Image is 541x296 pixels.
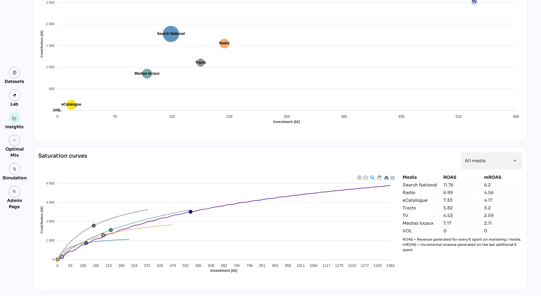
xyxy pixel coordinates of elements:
[46,0,54,4] tspan: 2 500
[118,264,125,268] tspan: 266
[170,264,176,268] tspan: 479
[444,189,482,196] div: 6.99
[46,200,54,204] tspan: 3 000
[444,228,482,234] div: 0
[13,70,17,75] img: data.svg
[2,175,27,181] div: Simulation
[403,182,441,188] div: Search National
[456,114,462,119] tspan: 532
[361,264,369,268] tspan: 1277
[341,114,347,119] tspan: 380
[322,264,331,268] tspan: 1117
[363,175,367,179] div: Zoom Out
[46,22,54,26] tspan: 2 000
[195,264,201,268] tspan: 585
[384,175,389,180] div: Reset Zoom
[484,212,523,219] div: 2.59
[484,205,523,211] div: 3.2
[53,257,54,261] tspan: 0
[348,264,356,268] tspan: 1224
[131,264,137,268] tspan: 319
[484,197,523,203] div: 4.17
[335,264,344,268] tspan: 1170
[46,44,54,47] tspan: 1 500
[403,212,441,219] div: TV
[13,138,17,143] i: grain
[285,264,291,268] tspan: 958
[144,264,150,268] tspan: 372
[259,264,265,268] tspan: 851
[2,197,27,210] div: Admin Page
[273,119,300,124] text: Investment (k€)
[398,114,404,119] tspan: 456
[357,175,361,179] div: Zoom In
[310,264,318,268] tspan: 1064
[40,206,43,233] text: Contribution (k€)
[46,238,54,242] tspan: 1 000
[484,228,523,234] div: 0
[13,116,17,120] img: graph.svg
[13,167,17,171] img: settings.svg
[80,264,86,268] tspan: 106
[403,220,441,226] div: Medias locaux
[386,264,395,268] tspan: 1383
[13,189,17,194] i: admin_panel_settings
[57,114,59,119] tspan: 0
[57,264,59,268] tspan: 0
[182,264,189,268] tspan: 532
[46,219,54,223] tspan: 2 000
[403,228,441,234] div: VOL
[484,220,523,226] div: 2.11
[444,212,482,219] div: 4.53
[465,158,486,163] span: All media
[221,264,227,268] tspan: 692
[370,175,375,180] div: Selection Zoom
[227,114,233,119] tspan: 228
[484,182,523,188] div: 6.2
[13,93,17,97] img: lab.svg
[403,237,523,252] p: ROAS = Revenue generated for every € spent on marketing / media. mROAS = Incremental revenue gene...
[46,65,54,69] tspan: 1 000
[512,157,519,164] i: arrow_drop_down
[444,197,482,203] div: 7.33
[403,174,441,180] div: Media
[484,174,523,180] div: mROAS
[211,268,238,273] text: Investment (k€)
[2,146,27,158] div: Optimal Mix
[49,87,54,91] tspan: 500
[444,205,482,211] div: 5.82
[5,78,24,84] div: Datasets
[169,114,175,119] tspan: 152
[374,264,382,268] tspan: 1330
[40,30,43,58] text: Contribution (k€)
[403,189,441,196] div: Radio
[272,264,278,268] tspan: 904
[444,220,482,226] div: 7.17
[234,264,240,268] tspan: 745
[106,264,112,268] tspan: 213
[297,264,305,268] tspan: 1011
[377,175,381,179] div: Panning
[403,197,441,203] div: eCatalogue
[513,114,519,119] tspan: 608
[53,108,54,112] tspan: 0
[390,175,395,180] div: Menu
[246,264,253,268] tspan: 798
[157,264,163,268] tspan: 426
[6,124,24,130] div: Insights
[284,114,290,119] tspan: 304
[484,189,523,196] div: 4.56
[8,101,21,107] div: Lab
[113,114,117,119] tspan: 76
[93,264,99,268] tspan: 160
[444,182,482,188] div: 11.76
[208,264,214,268] tspan: 638
[403,205,441,211] div: Tracts
[46,182,54,185] tspan: 4 000
[38,152,87,169] div: Saturation curves
[68,264,73,268] tspan: 53
[444,174,482,180] div: ROAS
